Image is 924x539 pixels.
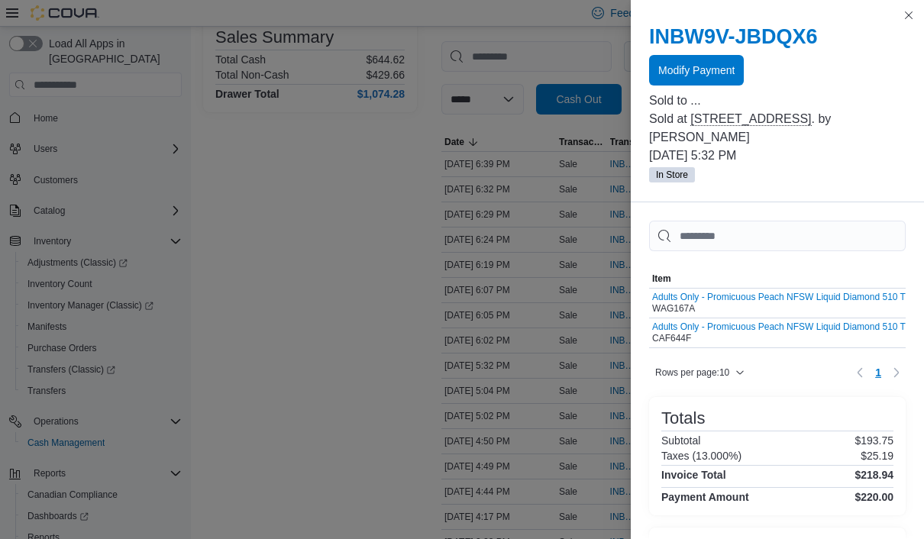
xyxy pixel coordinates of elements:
h4: $220.00 [855,491,893,503]
button: Rows per page:10 [649,363,751,382]
h4: $218.94 [855,469,893,481]
button: Modify Payment [649,55,744,86]
button: Previous page [851,363,869,382]
h6: Subtotal [661,434,700,447]
span: Item [652,273,671,285]
button: Page 1 of 1 [869,360,887,385]
p: [DATE] 5:32 PM [649,147,906,165]
nav: Pagination for table: MemoryTable from EuiInMemoryTable [851,360,906,385]
p: $193.75 [855,434,893,447]
input: This is a search bar. As you type, the results lower in the page will automatically filter. [649,221,906,251]
h3: Totals [661,409,705,428]
span: Rows per page : 10 [655,366,729,379]
span: In Store [656,168,688,182]
p: Sold to ... [649,92,906,110]
p: Sold at . by [PERSON_NAME] [649,110,906,147]
span: 1 [875,365,881,380]
span: In Store [649,167,695,182]
button: Close this dialog [900,6,918,24]
p: $25.19 [861,450,893,462]
h4: Payment Amount [661,491,749,503]
h2: INBW9V-JBDQX6 [649,24,906,49]
h4: Invoice Total [661,469,726,481]
button: Next page [887,363,906,382]
ul: Pagination for table: MemoryTable from EuiInMemoryTable [869,360,887,385]
h6: Taxes (13.000%) [661,450,741,462]
span: Modify Payment [658,63,735,78]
